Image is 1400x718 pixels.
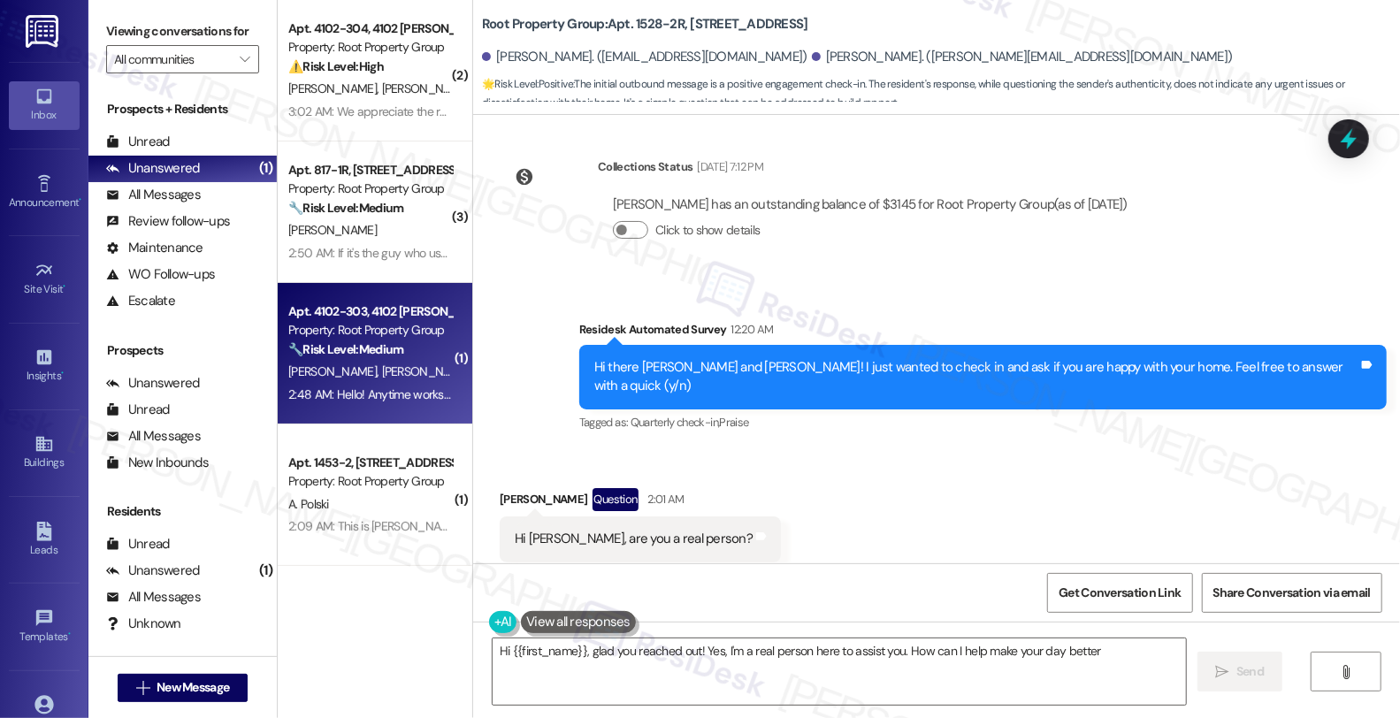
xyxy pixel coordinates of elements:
strong: 🔧 Risk Level: Medium [288,341,403,357]
span: [PERSON_NAME] [288,222,377,238]
span: [PERSON_NAME] [288,80,382,96]
span: [PERSON_NAME] [288,363,382,379]
div: Hi there [PERSON_NAME] and [PERSON_NAME]! I just wanted to check in and ask if you are happy with... [594,358,1358,396]
span: Get Conversation Link [1059,584,1181,602]
div: Maintenance [106,239,203,257]
div: All Messages [106,427,201,446]
span: : The initial outbound message is a positive engagement check-in. The resident's response, while ... [482,75,1400,113]
span: Quarterly check-in , [631,415,720,430]
a: Leads [9,516,80,564]
div: 3:02 AM: We appreciate the responsiveness and attentiveness looking into our issue. It's understa... [288,103,1336,119]
button: Share Conversation via email [1202,573,1382,613]
i:  [1216,665,1229,679]
div: Unanswered [106,561,200,580]
div: Unread [106,133,170,151]
div: Apt. 4102-304, 4102 [PERSON_NAME] [288,19,452,38]
div: New Inbounds [106,454,209,472]
div: Unknown [106,615,181,633]
div: WO Follow-ups [106,265,215,284]
div: Apt. 1453-2, [STREET_ADDRESS] [288,454,452,472]
button: New Message [118,674,249,702]
label: Viewing conversations for [106,18,259,45]
b: Root Property Group: Apt. 1528-2R, [STREET_ADDRESS] [482,15,808,34]
label: Click to show details [655,221,760,240]
span: New Message [157,678,229,697]
span: [PERSON_NAME] [382,363,470,379]
div: (1) [255,155,277,182]
div: Tagged as: [500,562,781,588]
div: Hi [PERSON_NAME], are you a real person? [515,530,753,548]
div: Escalate [106,292,175,310]
div: Prospects [88,341,277,360]
i:  [136,681,149,695]
div: [PERSON_NAME]. ([PERSON_NAME][EMAIL_ADDRESS][DOMAIN_NAME]) [812,48,1233,66]
span: Praise [719,415,748,430]
div: 2:48 AM: Hello! Anytime works really. They are able to come in if I'm not home, but need to be ca... [288,386,912,402]
div: Property: Root Property Group [288,179,452,198]
div: Unread [106,401,170,419]
div: Unanswered [106,374,200,393]
i:  [1339,665,1352,679]
div: [PERSON_NAME] [500,488,781,516]
div: All Messages [106,588,201,607]
span: A. Polski [288,496,329,512]
span: • [79,194,81,206]
div: Prospects + Residents [88,100,277,118]
span: [PERSON_NAME] [382,80,470,96]
button: Send [1197,652,1283,691]
div: Property: Root Property Group [288,321,452,340]
div: Property: Root Property Group [288,472,452,491]
span: Share Conversation via email [1213,584,1371,602]
input: All communities [114,45,231,73]
div: Apt. 817-1R, [STREET_ADDRESS] [288,161,452,179]
div: Collections Status [598,157,692,176]
textarea: Hi {{first_name}}, glad you reached out! Yes, I'm a real person here to [493,638,1186,705]
div: Residents [88,502,277,521]
span: • [68,628,71,640]
div: Tagged as: [579,409,1387,435]
div: [PERSON_NAME] has an outstanding balance of $3145 for Root Property Group (as of [DATE]) [613,195,1128,214]
strong: 🔧 Risk Level: Medium [288,200,403,216]
div: (1) [255,557,277,584]
div: [PERSON_NAME]. ([EMAIL_ADDRESS][DOMAIN_NAME]) [482,48,807,66]
div: Review follow-ups [106,212,230,231]
div: 12:20 AM [727,320,774,339]
div: All Messages [106,186,201,204]
strong: ⚠️ Risk Level: High [288,58,384,74]
i:  [240,52,249,66]
span: • [61,367,64,379]
div: Residesk Automated Survey [579,320,1387,345]
div: 2:50 AM: If it's the guy who usually comes once a month he's always been great and always left th... [288,245,1236,261]
span: Send [1236,662,1264,681]
a: Site Visit • [9,256,80,303]
div: Unread [106,535,170,554]
strong: 🌟 Risk Level: Positive [482,77,573,91]
a: Inbox [9,81,80,129]
a: Templates • [9,603,80,651]
a: Insights • [9,342,80,390]
button: Get Conversation Link [1047,573,1192,613]
img: ResiDesk Logo [26,15,62,48]
div: Question [593,488,639,510]
a: Buildings [9,429,80,477]
div: Property: Root Property Group [288,38,452,57]
div: Apt. 4102-303, 4102 [PERSON_NAME] [288,302,452,321]
span: • [64,280,66,293]
div: [DATE] 7:12 PM [692,157,763,176]
div: 2:01 AM [643,490,684,508]
div: Unanswered [106,159,200,178]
